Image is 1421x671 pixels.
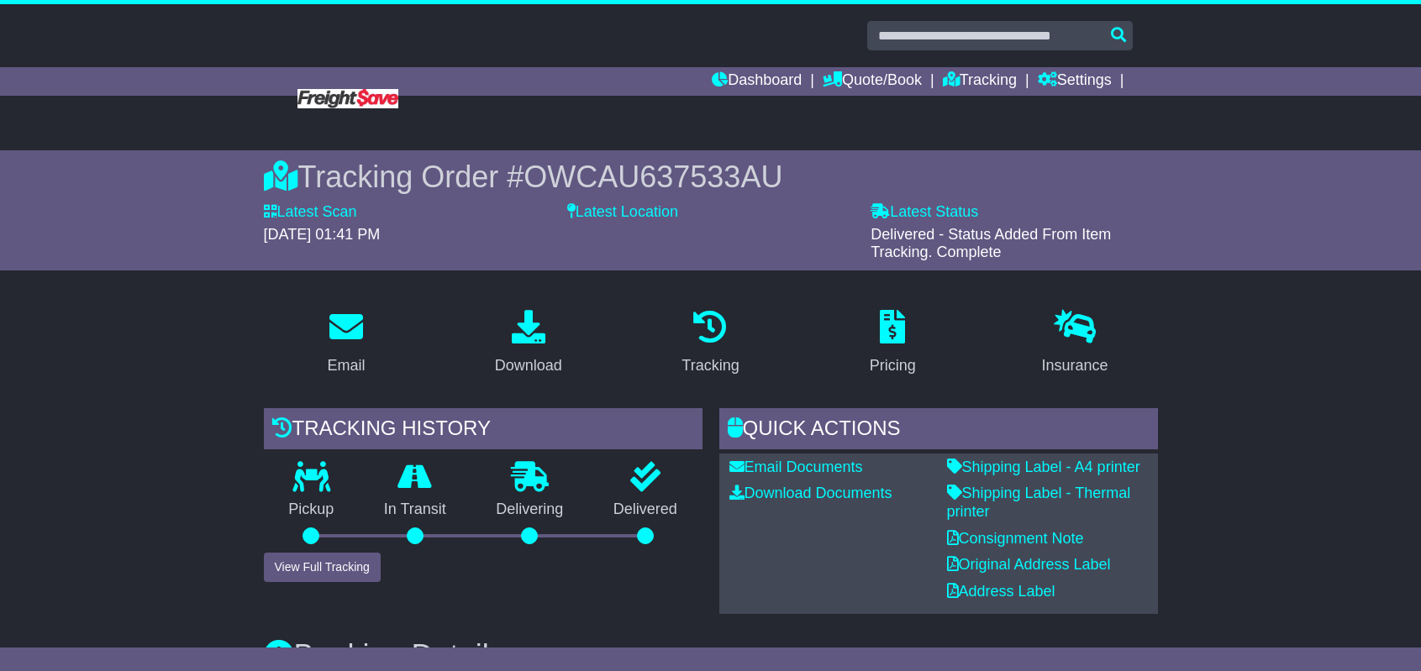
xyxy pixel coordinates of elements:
button: View Full Tracking [264,553,381,582]
span: OWCAU637533AU [524,160,782,194]
a: Address Label [947,583,1055,600]
a: Download Documents [729,485,892,501]
a: Download [484,304,573,383]
div: Download [495,354,562,377]
div: Insurance [1042,354,1108,377]
img: Freight Save [297,89,398,108]
div: Tracking [682,354,739,377]
a: Shipping Label - Thermal printer [947,485,1131,520]
div: Pricing [870,354,916,377]
div: Quick Actions [719,408,1158,453]
span: [DATE] 01:41 PM [264,226,381,243]
div: Tracking Order # [264,159,1158,195]
a: Pricing [859,304,927,383]
a: Email [316,304,376,383]
a: Consignment Note [947,530,1084,547]
a: Insurance [1031,304,1119,383]
label: Latest Status [871,203,978,222]
a: Dashboard [712,67,802,96]
p: Delivering [471,501,589,519]
a: Original Address Label [947,556,1111,573]
a: Shipping Label - A4 printer [947,459,1140,475]
a: Email Documents [729,459,863,475]
p: In Transit [359,501,471,519]
p: Delivered [588,501,703,519]
div: Email [327,354,365,377]
span: Delivered - Status Added From Item Tracking. Complete [871,226,1111,261]
div: Tracking history [264,408,703,453]
a: Tracking [671,304,750,383]
a: Quote/Book [823,67,922,96]
label: Latest Scan [264,203,357,222]
label: Latest Location [567,203,678,222]
a: Tracking [943,67,1017,96]
p: Pickup [264,501,360,519]
a: Settings [1038,67,1112,96]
